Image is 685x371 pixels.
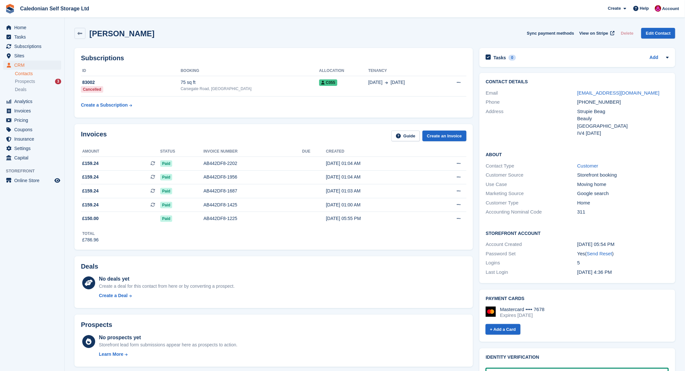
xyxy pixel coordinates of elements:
a: menu [3,106,61,115]
h2: Identity verification [486,355,669,360]
div: Moving home [577,181,669,188]
span: Paid [160,202,172,208]
span: Subscriptions [14,42,53,51]
h2: About [486,151,669,157]
span: Help [640,5,649,12]
div: IV4 [DATE] [577,130,669,137]
span: Storefront [6,168,64,174]
th: Invoice number [204,146,302,157]
span: Pricing [14,116,53,125]
span: Online Store [14,176,53,185]
a: Create an Invoice [422,131,466,141]
button: Delete [618,28,636,39]
span: Paid [160,188,172,194]
span: £159.24 [82,188,99,194]
div: [GEOGRAPHIC_DATA] [577,122,669,130]
th: Amount [81,146,160,157]
div: £786.96 [82,237,99,243]
div: Beauly [577,115,669,122]
span: Deals [15,87,27,93]
span: [DATE] [391,79,405,86]
a: menu [3,116,61,125]
div: Contact Type [486,162,578,170]
th: Allocation [319,66,368,76]
div: 83002 [81,79,181,86]
a: menu [3,23,61,32]
div: 5 [577,259,669,267]
span: ( ) [585,251,614,256]
h2: Payment cards [486,296,669,301]
a: Customer [577,163,598,168]
div: AB442DF8-2202 [204,160,302,167]
a: Caledonian Self Storage Ltd [17,3,92,14]
a: menu [3,32,61,41]
div: [PHONE_NUMBER] [577,99,669,106]
span: Create [608,5,621,12]
div: AB442DF8-1687 [204,188,302,194]
span: Settings [14,144,53,153]
th: ID [81,66,181,76]
div: Home [577,199,669,207]
div: AB442DF8-1956 [204,174,302,180]
a: Contacts [15,71,61,77]
button: Sync payment methods [527,28,574,39]
div: [DATE] 01:03 AM [326,188,427,194]
div: Strupie Beag [577,108,669,115]
div: Carsegate Road, [GEOGRAPHIC_DATA] [181,86,319,92]
a: menu [3,42,61,51]
span: Sites [14,51,53,60]
span: Invoices [14,106,53,115]
div: Phone [486,99,578,106]
a: menu [3,153,61,162]
h2: [PERSON_NAME] [89,29,154,38]
a: menu [3,134,61,144]
a: View on Stripe [577,28,616,39]
span: Analytics [14,97,53,106]
a: menu [3,51,61,60]
span: C055 [319,79,337,86]
span: Paid [160,215,172,222]
span: Paid [160,160,172,167]
div: Expires [DATE] [500,312,545,318]
div: 0 [509,55,516,61]
a: Preview store [53,177,61,184]
img: Donald Mathieson [655,5,661,12]
div: [DATE] 05:55 PM [326,215,427,222]
div: Storefront booking [577,171,669,179]
a: Add [650,54,658,62]
a: Create a Subscription [81,99,132,111]
div: Customer Type [486,199,578,207]
div: [DATE] 01:04 AM [326,174,427,180]
div: [DATE] 05:54 PM [577,241,669,248]
div: Total [82,231,99,237]
a: menu [3,97,61,106]
div: No deals yet [99,275,235,283]
span: [DATE] [368,79,383,86]
div: Create a deal for this contact from here or by converting a prospect. [99,283,235,290]
div: 75 sq ft [181,79,319,86]
span: £150.00 [82,215,99,222]
a: Deals [15,86,61,93]
span: Paid [160,174,172,180]
span: Prospects [15,78,35,85]
span: View on Stripe [579,30,608,37]
a: menu [3,61,61,70]
div: Cancelled [81,86,103,93]
span: Tasks [14,32,53,41]
img: stora-icon-8386f47178a22dfd0bd8f6a31ec36ba5ce8667c1dd55bd0f319d3a0aa187defe.svg [5,4,15,14]
div: AB442DF8-1425 [204,202,302,208]
th: Tenancy [368,66,440,76]
a: Create a Deal [99,292,235,299]
time: 2025-08-28 15:36:30 UTC [577,269,612,275]
a: menu [3,125,61,134]
div: AB442DF8-1225 [204,215,302,222]
span: £159.24 [82,202,99,208]
a: Edit Contact [641,28,675,39]
div: Password Set [486,250,578,258]
div: Google search [577,190,669,197]
div: [DATE] 01:00 AM [326,202,427,208]
span: Capital [14,153,53,162]
span: £159.24 [82,160,99,167]
h2: Subscriptions [81,54,466,62]
h2: Prospects [81,321,112,329]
